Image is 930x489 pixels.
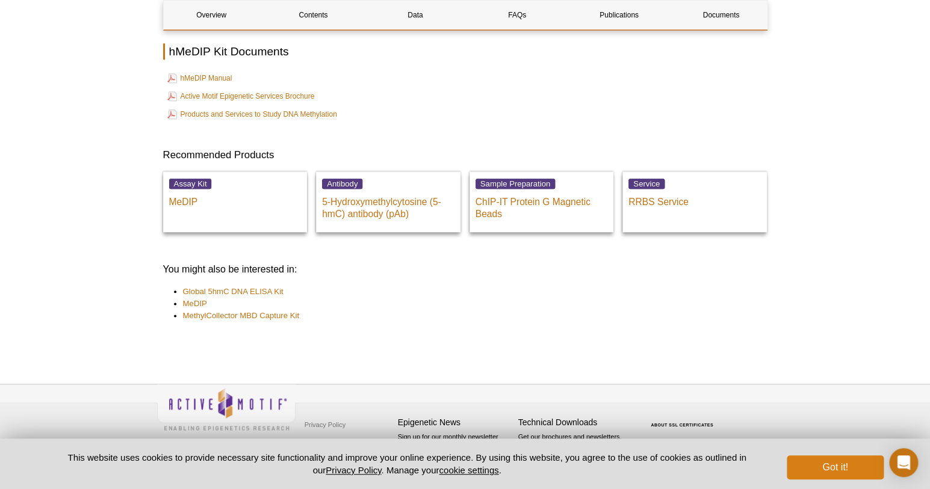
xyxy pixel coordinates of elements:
[787,455,883,479] button: Got it!
[889,448,918,477] div: Open Intercom Messenger
[622,171,767,232] a: Service RRBS Service
[157,384,296,433] img: Active Motif,
[163,148,767,162] h3: Recommended Products
[302,416,349,434] a: Privacy Policy
[367,1,463,29] a: Data
[163,43,767,60] h2: hMeDIP Kit Documents
[651,423,713,427] a: ABOUT SSL CERTIFICATES
[316,171,460,232] a: Antibody 5-Hydroxymethylcytosine (5-hmC) antibody (pAb)
[673,1,769,29] a: Documents
[518,417,633,428] h4: Technical Downloads
[470,171,614,232] a: Sample Preparation ChIP-IT Protein G Magnetic Beads
[518,432,633,463] p: Get our brochures and newsletters, or request them by mail.
[439,465,498,475] button: cookie settings
[167,89,315,103] a: Active Motif Epigenetic Services Brochure
[639,405,729,432] table: Click to Verify - This site chose Symantec SSL for secure e-commerce and confidential communicati...
[167,71,232,85] a: hMeDIP Manual
[326,465,381,475] a: Privacy Policy
[183,286,284,298] a: Global 5hmC DNA ELISA Kit
[169,190,302,208] p: MeDIP
[398,432,512,473] p: Sign up for our monthly newsletter highlighting recent publications in the field of epigenetics.
[571,1,667,29] a: Publications
[47,451,767,476] p: This website uses cookies to provide necessary site functionality and improve your online experie...
[322,190,454,220] p: 5-Hydroxymethylcytosine (5-hmC) antibody (pAb)
[167,107,337,121] a: Products and Services to Study DNA Methylation
[183,298,207,310] a: MeDIP
[476,190,608,220] p: ChIP-IT Protein G Magnetic Beads
[398,417,512,428] h4: Epigenetic News
[628,179,665,189] span: Service
[265,1,361,29] a: Contents
[169,179,212,189] span: Assay Kit
[163,262,767,277] h3: You might also be interested in:
[476,179,556,189] span: Sample Preparation
[628,190,761,208] p: RRBS Service
[322,179,362,189] span: Antibody
[183,310,299,322] a: MethylCollector MBD Capture Kit
[164,1,259,29] a: Overview
[163,171,308,232] a: Assay Kit MeDIP
[469,1,565,29] a: FAQs
[302,434,365,452] a: Terms & Conditions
